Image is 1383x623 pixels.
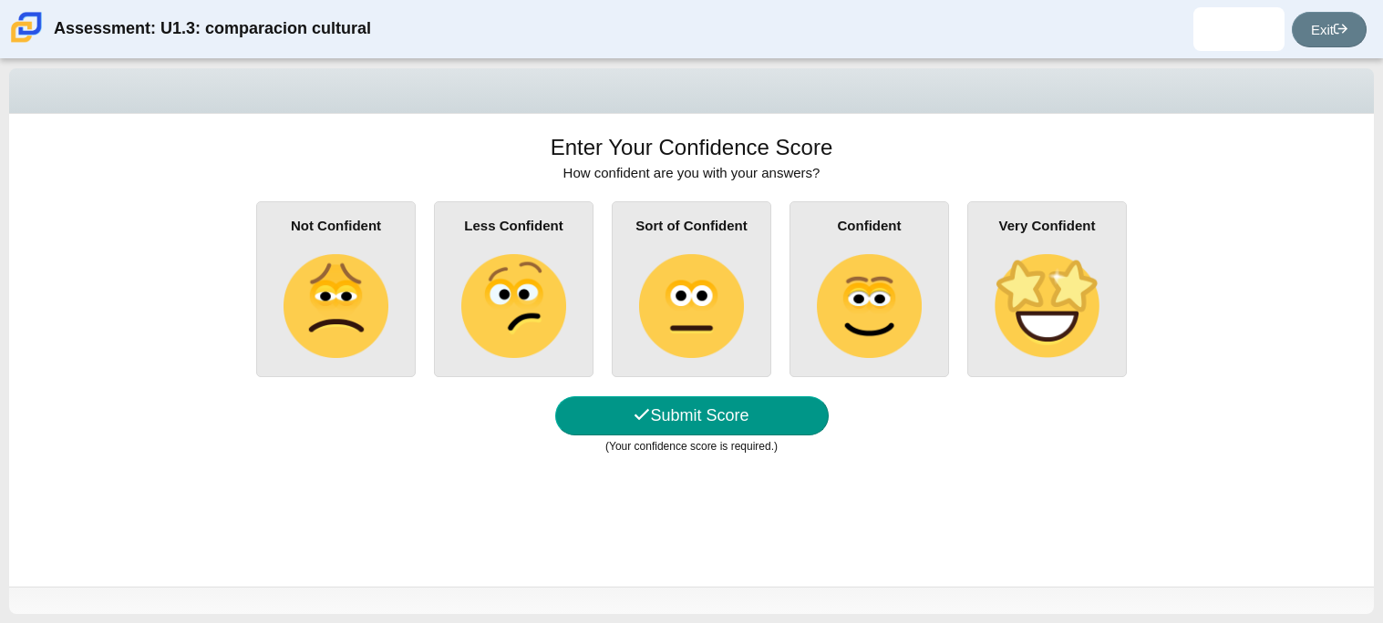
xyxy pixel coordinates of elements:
[639,254,743,358] img: neutral-face.png
[817,254,921,358] img: slightly-smiling-face.png
[555,396,829,435] button: Submit Score
[464,218,562,233] b: Less Confident
[1292,12,1367,47] a: Exit
[291,218,381,233] b: Not Confident
[54,7,371,51] div: Assessment: U1.3: comparacion cultural
[7,8,46,46] img: Carmen School of Science & Technology
[999,218,1096,233] b: Very Confident
[995,254,1099,358] img: star-struck-face.png
[461,254,565,358] img: confused-face.png
[635,218,747,233] b: Sort of Confident
[1224,15,1254,44] img: yazmin.delgado.gTGdMF
[838,218,902,233] b: Confident
[563,165,821,180] span: How confident are you with your answers?
[551,132,833,163] h1: Enter Your Confidence Score
[7,34,46,49] a: Carmen School of Science & Technology
[605,440,778,453] small: (Your confidence score is required.)
[284,254,387,358] img: slightly-frowning-face.png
